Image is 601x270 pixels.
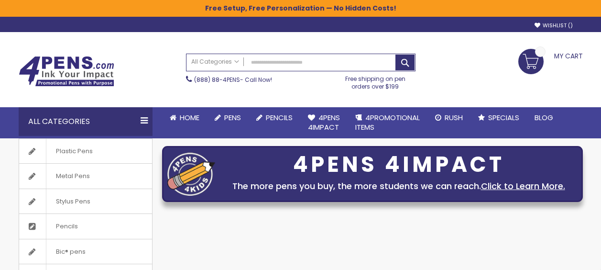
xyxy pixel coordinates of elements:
[46,239,95,264] span: Bic® pens
[207,107,249,128] a: Pens
[300,107,348,138] a: 4Pens4impact
[194,76,240,84] a: (888) 88-4PENS
[249,107,300,128] a: Pencils
[527,107,561,128] a: Blog
[19,214,152,239] a: Pencils
[427,107,470,128] a: Rush
[19,189,152,214] a: Stylus Pens
[308,112,340,132] span: 4Pens 4impact
[46,214,87,239] span: Pencils
[348,107,427,138] a: 4PROMOTIONALITEMS
[220,180,578,193] div: The more pens you buy, the more students we can reach.
[186,54,244,70] a: All Categories
[19,164,152,189] a: Metal Pens
[481,180,565,192] a: Click to Learn More.
[535,22,573,29] a: Wishlist
[19,107,153,136] div: All Categories
[19,56,114,87] img: 4Pens Custom Pens and Promotional Products
[445,112,463,123] span: Rush
[224,112,241,123] span: Pens
[470,107,527,128] a: Specials
[46,164,99,189] span: Metal Pens
[335,71,415,90] div: Free shipping on pen orders over $199
[46,139,102,164] span: Plastic Pens
[488,112,519,123] span: Specials
[19,239,152,264] a: Bic® pens
[180,112,199,123] span: Home
[220,155,578,175] div: 4PENS 4IMPACT
[355,112,420,132] span: 4PROMOTIONAL ITEMS
[46,189,100,214] span: Stylus Pens
[162,107,207,128] a: Home
[191,58,239,66] span: All Categories
[194,76,272,84] span: - Call Now!
[167,152,215,196] img: four_pen_logo.png
[19,139,152,164] a: Plastic Pens
[266,112,293,123] span: Pencils
[535,112,553,123] span: Blog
